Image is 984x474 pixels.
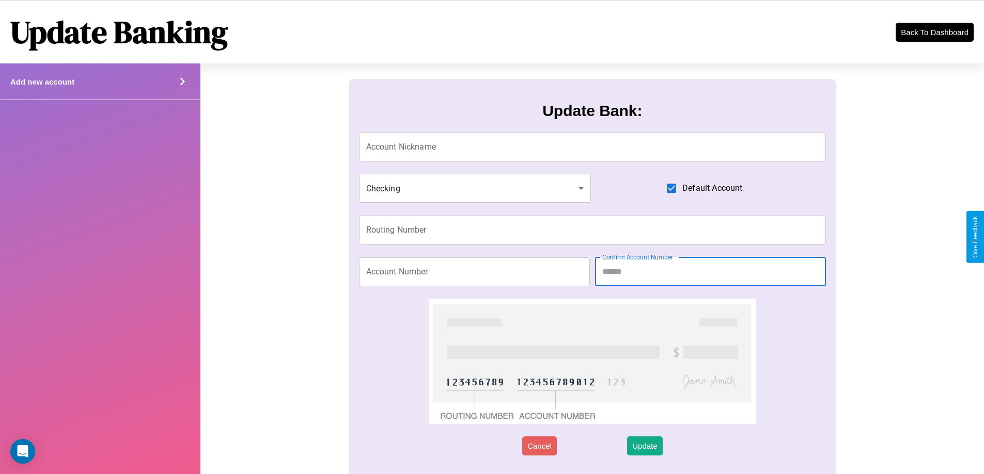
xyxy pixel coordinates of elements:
[10,11,228,53] h1: Update Banking
[896,23,974,42] button: Back To Dashboard
[429,299,756,424] img: check
[522,436,557,455] button: Cancel
[972,216,979,258] div: Give Feedback
[682,182,742,194] span: Default Account
[627,436,662,455] button: Update
[10,439,35,464] div: Open Intercom Messenger
[10,77,74,86] h4: Add new account
[542,102,642,120] h3: Update Bank:
[602,253,673,261] label: Confirm Account Number
[359,174,591,203] div: Checking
